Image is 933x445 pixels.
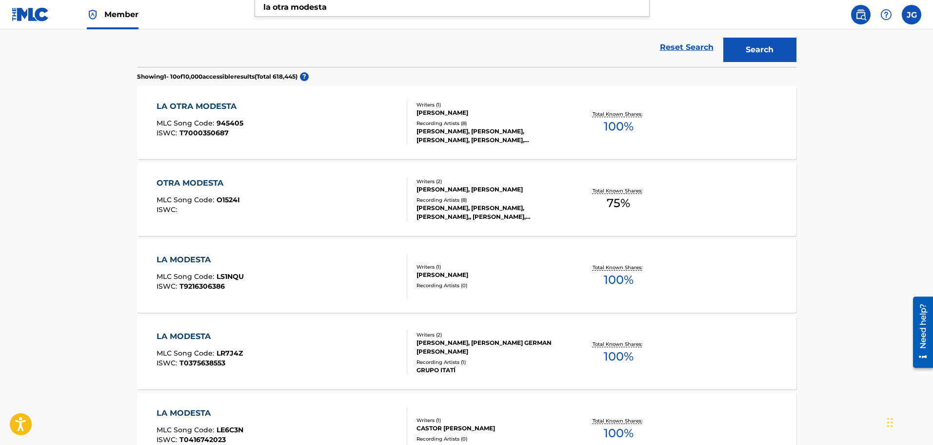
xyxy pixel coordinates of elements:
span: ? [300,72,309,81]
p: Total Known Shares: [593,340,645,348]
span: O1524I [217,195,240,204]
div: Recording Artists ( 8 ) [417,120,564,127]
div: [PERSON_NAME], [PERSON_NAME] GERMAN [PERSON_NAME] [417,339,564,356]
span: 100 % [604,271,634,289]
span: T9216306386 [179,282,225,291]
div: [PERSON_NAME] [417,271,564,279]
p: Total Known Shares: [593,417,645,424]
div: Recording Artists ( 0 ) [417,282,564,289]
span: ISWC : [157,359,179,367]
div: [PERSON_NAME], [PERSON_NAME] [417,185,564,194]
div: Drag [887,408,893,437]
span: LE6C3N [217,425,243,434]
p: Total Known Shares: [593,264,645,271]
div: Writers ( 1 ) [417,417,564,424]
button: Search [723,38,796,62]
span: ISWC : [157,128,179,137]
p: Showing 1 - 10 of 10,000 accessible results (Total 618,445 ) [137,72,298,81]
a: Reset Search [655,37,718,58]
div: OTRA MODESTA [157,177,240,189]
span: MLC Song Code : [157,349,217,358]
span: 945405 [217,119,243,127]
span: 100 % [604,348,634,365]
span: MLC Song Code : [157,119,217,127]
img: help [880,9,892,21]
iframe: Chat Widget [884,398,933,445]
img: search [855,9,867,21]
span: Member [104,9,139,20]
a: Public Search [851,5,871,24]
div: [PERSON_NAME] [417,108,564,117]
span: ISWC : [157,282,179,291]
span: ISWC : [157,435,179,444]
div: [PERSON_NAME], [PERSON_NAME], [PERSON_NAME], [PERSON_NAME], [PERSON_NAME] [417,127,564,145]
span: LS1NQU [217,272,244,281]
img: Top Rightsholder [87,9,99,21]
div: Help [876,5,896,24]
strong: la [263,2,271,12]
a: LA OTRA MODESTAMLC Song Code:945405ISWC:T7000350687Writers (1)[PERSON_NAME]Recording Artists (8)[... [137,86,796,159]
span: LR7J4Z [217,349,243,358]
p: Total Known Shares: [593,110,645,118]
div: LA MODESTA [157,254,244,266]
div: LA MODESTA [157,407,243,419]
div: Writers ( 1 ) [417,263,564,271]
div: Recording Artists ( 8 ) [417,196,564,204]
span: MLC Song Code : [157,195,217,204]
div: Writers ( 2 ) [417,331,564,339]
div: Recording Artists ( 0 ) [417,435,564,443]
iframe: Resource Center [906,293,933,371]
span: ISWC : [157,205,179,214]
div: User Menu [902,5,921,24]
span: 100 % [604,118,634,135]
div: Writers ( 2 ) [417,178,564,185]
div: Recording Artists ( 1 ) [417,359,564,366]
div: [PERSON_NAME], [PERSON_NAME], [PERSON_NAME],, [PERSON_NAME], [PERSON_NAME], [417,204,564,221]
div: Writers ( 1 ) [417,101,564,108]
span: T0375638553 [179,359,225,367]
div: CASTOR [PERSON_NAME] [417,424,564,433]
div: LA MODESTA [157,331,243,342]
a: LA MODESTAMLC Song Code:LS1NQUISWC:T9216306386Writers (1)[PERSON_NAME]Recording Artists (0)Total ... [137,239,796,313]
div: GRUPO ITATÍ [417,366,564,375]
span: MLC Song Code : [157,425,217,434]
strong: otra [273,2,289,12]
span: 75 % [607,194,630,212]
span: T7000350687 [179,128,229,137]
span: 100 % [604,424,634,442]
p: Total Known Shares: [593,187,645,194]
span: T0416742023 [179,435,226,444]
img: MLC Logo [12,7,49,21]
div: LA OTRA MODESTA [157,101,243,112]
a: OTRA MODESTAMLC Song Code:O1524IISWC:Writers (2)[PERSON_NAME], [PERSON_NAME]Recording Artists (8)... [137,163,796,236]
strong: modesta [291,2,327,12]
a: LA MODESTAMLC Song Code:LR7J4ZISWC:T0375638553Writers (2)[PERSON_NAME], [PERSON_NAME] GERMAN [PER... [137,316,796,389]
span: MLC Song Code : [157,272,217,281]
